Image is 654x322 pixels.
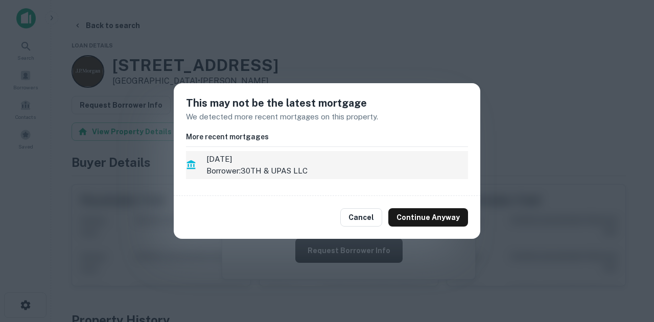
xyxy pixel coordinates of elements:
[186,95,468,111] h5: This may not be the latest mortgage
[388,208,468,227] button: Continue Anyway
[340,208,382,227] button: Cancel
[603,240,654,289] iframe: Chat Widget
[186,131,468,142] h6: More recent mortgages
[186,111,468,123] p: We detected more recent mortgages on this property.
[206,153,468,165] span: [DATE]
[206,165,468,177] p: Borrower: 30TH & UPAS LLC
